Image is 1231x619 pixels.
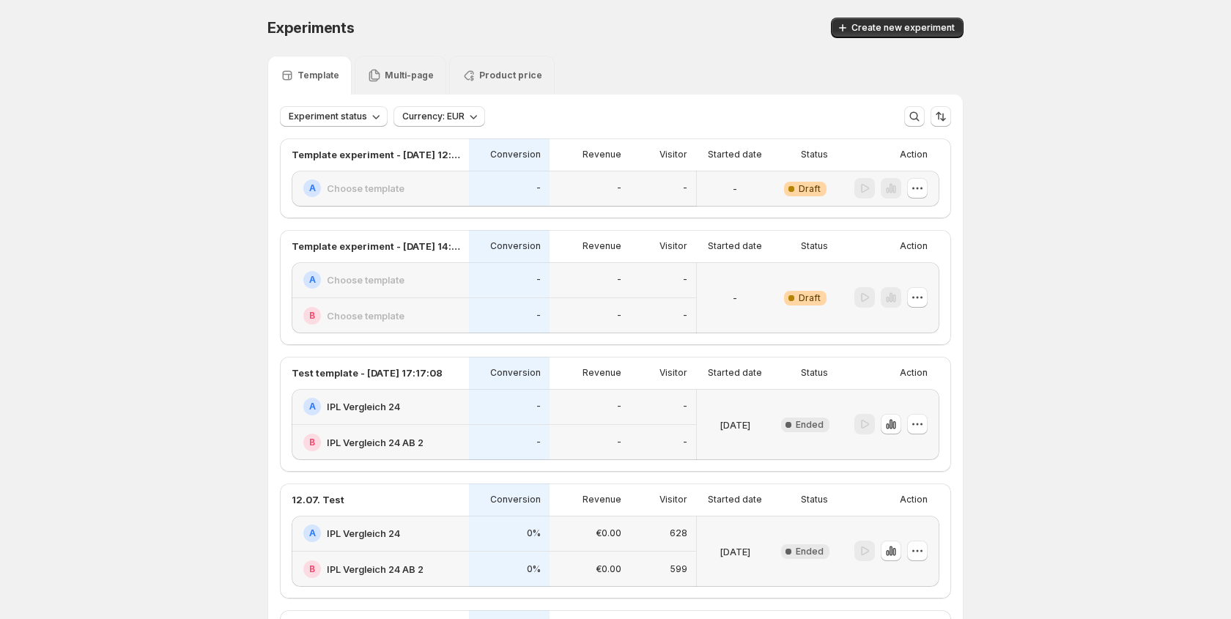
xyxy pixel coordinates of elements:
[720,544,750,559] p: [DATE]
[708,367,762,379] p: Started date
[708,494,762,505] p: Started date
[617,274,621,286] p: -
[536,182,541,194] p: -
[292,366,443,380] p: Test template - [DATE] 17:17:08
[900,149,928,160] p: Action
[659,149,687,160] p: Visitor
[479,70,542,81] p: Product price
[490,240,541,252] p: Conversion
[617,401,621,412] p: -
[327,399,400,414] h2: IPL Vergleich 24
[490,367,541,379] p: Conversion
[393,106,485,127] button: Currency: EUR
[683,310,687,322] p: -
[659,240,687,252] p: Visitor
[683,401,687,412] p: -
[801,367,828,379] p: Status
[801,149,828,160] p: Status
[708,240,762,252] p: Started date
[536,437,541,448] p: -
[327,273,404,287] h2: Choose template
[527,563,541,575] p: 0%
[683,437,687,448] p: -
[831,18,964,38] button: Create new experiment
[327,181,404,196] h2: Choose template
[931,106,951,127] button: Sort the results
[617,182,621,194] p: -
[659,367,687,379] p: Visitor
[900,494,928,505] p: Action
[683,182,687,194] p: -
[799,183,821,195] span: Draft
[490,494,541,505] p: Conversion
[292,492,344,507] p: 12.07. Test
[289,111,367,122] span: Experiment status
[292,147,460,162] p: Template experiment - [DATE] 12:54:11
[309,310,315,322] h2: B
[720,418,750,432] p: [DATE]
[670,563,687,575] p: 599
[683,274,687,286] p: -
[583,367,621,379] p: Revenue
[309,182,316,194] h2: A
[583,494,621,505] p: Revenue
[659,494,687,505] p: Visitor
[267,19,355,37] span: Experiments
[670,527,687,539] p: 628
[309,563,315,575] h2: B
[309,401,316,412] h2: A
[327,435,424,450] h2: IPL Vergleich 24 AB 2
[796,419,824,431] span: Ended
[583,149,621,160] p: Revenue
[796,546,824,557] span: Ended
[583,240,621,252] p: Revenue
[801,240,828,252] p: Status
[327,526,400,541] h2: IPL Vergleich 24
[490,149,541,160] p: Conversion
[280,106,388,127] button: Experiment status
[900,367,928,379] p: Action
[900,240,928,252] p: Action
[297,70,339,81] p: Template
[733,291,737,305] p: -
[536,310,541,322] p: -
[327,562,424,577] h2: IPL Vergleich 24 AB 2
[402,111,465,122] span: Currency: EUR
[327,308,404,323] h2: Choose template
[733,182,737,196] p: -
[309,527,316,539] h2: A
[292,239,460,253] p: Template experiment - [DATE] 14:36:41
[385,70,434,81] p: Multi-page
[536,401,541,412] p: -
[799,292,821,304] span: Draft
[527,527,541,539] p: 0%
[617,437,621,448] p: -
[708,149,762,160] p: Started date
[536,274,541,286] p: -
[617,310,621,322] p: -
[851,22,955,34] span: Create new experiment
[801,494,828,505] p: Status
[309,274,316,286] h2: A
[309,437,315,448] h2: B
[596,527,621,539] p: €0.00
[596,563,621,575] p: €0.00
